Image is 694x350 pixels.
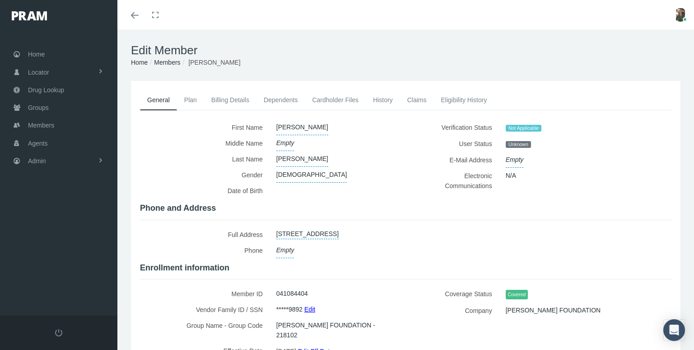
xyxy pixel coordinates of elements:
div: Open Intercom Messenger [663,319,685,341]
a: Eligibility History [433,90,494,110]
a: General [140,90,177,110]
a: Edit [304,303,315,316]
a: Billing Details [204,90,256,110]
label: Date of Birth [140,183,270,199]
label: User Status [413,136,499,152]
label: Middle Name [140,135,270,151]
span: 041084404 [276,286,308,301]
label: Gender [140,167,270,183]
label: First Name [140,119,270,135]
span: Empty [506,152,524,168]
span: Not Applicable [506,125,542,132]
label: Vendor Family ID / SSN [140,302,270,317]
h4: Phone and Address [140,203,671,213]
label: Coverage Status [413,286,499,303]
span: Empty [276,135,294,151]
span: Home [28,46,45,63]
span: Locator [28,64,49,81]
span: Unknown [506,141,531,148]
span: [PERSON_NAME] FOUNDATION [506,303,601,318]
a: Cardholder Files [305,90,366,110]
span: [PERSON_NAME] FOUNDATION - 218102 [276,317,392,343]
label: Verification Status [413,119,499,136]
span: [PERSON_NAME] [188,59,240,66]
a: History [366,90,400,110]
a: Plan [177,90,204,110]
label: Company [413,303,499,318]
span: Empty [276,242,294,258]
a: [STREET_ADDRESS] [276,227,339,239]
span: [DEMOGRAPHIC_DATA] [276,167,347,183]
span: Agents [28,135,48,152]
img: PRAM_20_x_78.png [12,11,47,20]
a: Dependents [256,90,305,110]
h4: Enrollment information [140,263,671,273]
span: [PERSON_NAME] [276,151,328,167]
label: E-Mail Address [413,152,499,168]
label: Full Address [140,227,270,242]
span: [PERSON_NAME] [276,119,328,135]
a: Home [131,59,148,66]
label: Last Name [140,151,270,167]
label: Electronic Communications [413,168,499,194]
span: Drug Lookup [28,81,64,99]
a: Claims [400,90,434,110]
span: Admin [28,152,46,170]
a: Members [154,59,180,66]
span: Groups [28,99,49,116]
label: Group Name - Group Code [140,317,270,343]
h1: Edit Member [131,43,680,57]
span: Covered [506,290,528,299]
img: S_Profile_Picture_15372.jpg [674,8,687,22]
span: N/A [506,168,516,183]
label: Phone [140,242,270,258]
span: Members [28,117,54,134]
label: Member ID [140,286,270,302]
